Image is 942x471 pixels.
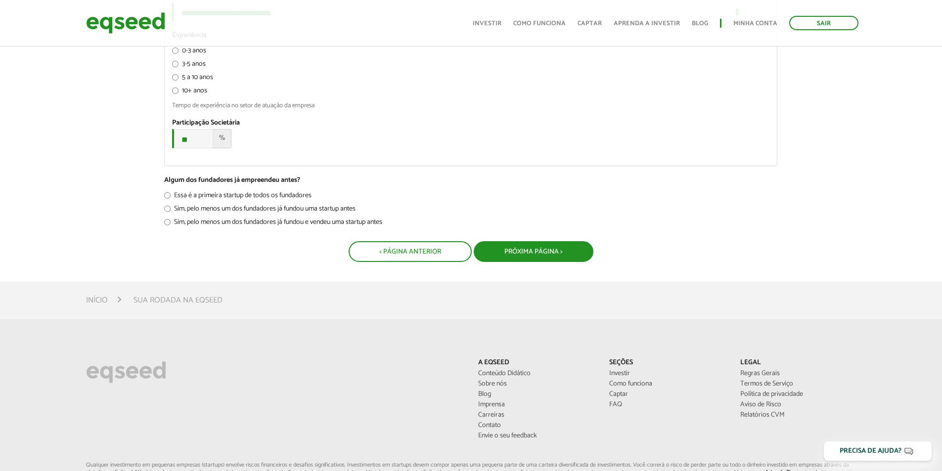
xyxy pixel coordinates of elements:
[692,20,708,27] a: Blog
[478,381,594,387] a: Sobre nós
[478,401,594,408] a: Imprensa
[578,20,602,27] a: Captar
[213,129,231,148] span: %
[609,370,725,377] a: Investir
[478,432,594,439] a: Envie o seu feedback
[733,20,777,27] a: Minha conta
[172,61,179,67] input: 3-5 anos
[609,391,725,398] a: Captar
[164,206,171,212] input: Sim, pelo menos um dos fundadores já fundou uma startup antes
[172,47,179,54] input: 0-3 anos
[740,381,856,387] a: Termos de Serviço
[164,192,312,202] label: Essa é a primeira startup de todos os fundadores
[164,177,300,184] label: Algum dos fundadores já empreendeu antes?
[473,20,501,27] a: Investir
[474,241,593,262] button: Próxima Página >
[789,16,858,30] a: Sair
[172,47,206,57] label: 0-3 anos
[172,87,207,97] label: 10+ anos
[172,74,213,84] label: 5 a 10 anos
[86,297,108,304] a: Início
[614,20,680,27] a: Aprenda a investir
[172,74,179,81] input: 5 a 10 anos
[86,10,165,36] img: EqSeed
[172,87,179,94] input: 10+ anos
[478,412,594,419] a: Carreiras
[609,359,725,367] p: Seções
[164,192,171,199] input: Essa é a primeira startup de todos os fundadores
[86,359,166,385] img: EqSeed Logo
[740,401,856,408] a: Aviso de Risco
[172,102,769,109] div: Tempo de experiência no setor de atuação da empresa
[164,206,356,215] label: Sim, pelo menos um dos fundadores já fundou uma startup antes
[609,401,725,408] a: FAQ
[478,391,594,398] a: Blog
[513,20,566,27] a: Como funciona
[134,294,223,307] li: Sua rodada na EqSeed
[740,391,856,398] a: Política de privacidade
[478,370,594,377] a: Conteúdo Didático
[172,61,206,71] label: 3-5 anos
[172,120,240,127] label: Participação Societária
[164,219,382,229] label: Sim, pelo menos um dos fundadores já fundou e vendeu uma startup antes
[478,422,594,429] a: Contato
[478,359,594,367] p: A EqSeed
[740,370,856,377] a: Regras Gerais
[164,219,171,225] input: Sim, pelo menos um dos fundadores já fundou e vendeu uma startup antes
[349,241,472,262] button: < Página Anterior
[740,412,856,419] a: Relatórios CVM
[740,359,856,367] p: Legal
[609,381,725,387] a: Como funciona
